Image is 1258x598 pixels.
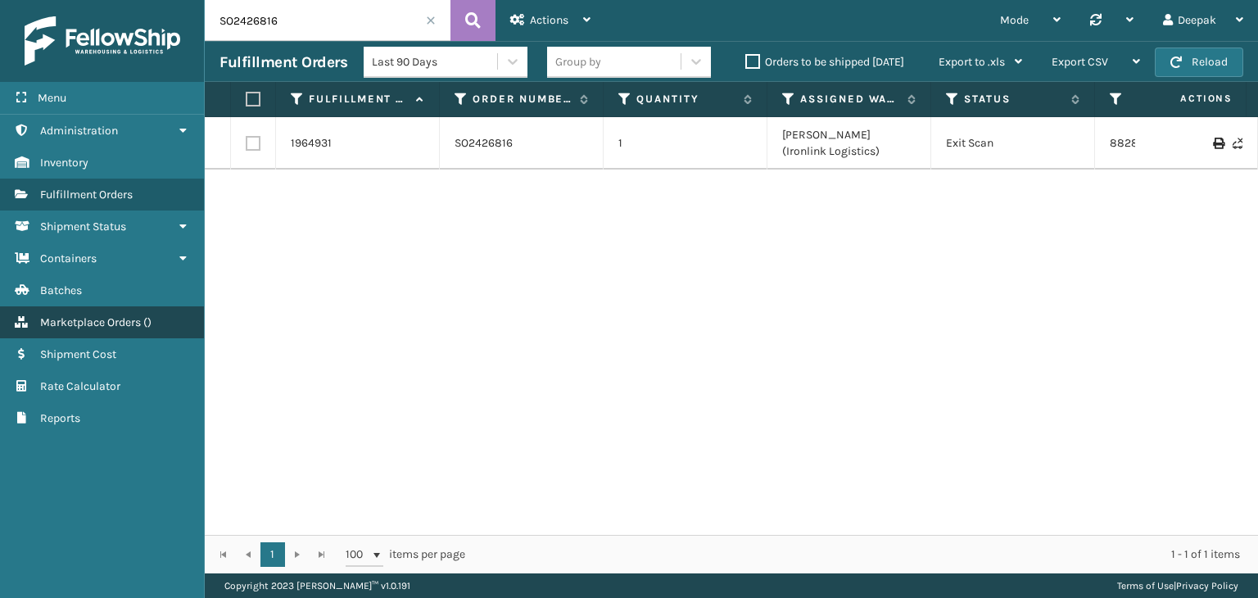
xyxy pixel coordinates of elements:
[40,315,141,329] span: Marketplace Orders
[40,124,118,138] span: Administration
[40,251,97,265] span: Containers
[530,13,568,27] span: Actions
[143,315,152,329] span: ( )
[25,16,180,66] img: logo
[372,53,499,70] div: Last 90 Days
[1213,138,1223,149] i: Print Label
[455,135,513,152] a: SO2426816
[40,156,88,170] span: Inventory
[473,92,572,106] label: Order Number
[636,92,735,106] label: Quantity
[1233,138,1242,149] i: Never Shipped
[291,135,332,152] a: 1964931
[346,542,465,567] span: items per page
[1052,55,1108,69] span: Export CSV
[488,546,1240,563] div: 1 - 1 of 1 items
[604,117,767,170] td: 1
[767,117,931,170] td: [PERSON_NAME] (Ironlink Logistics)
[309,92,408,106] label: Fulfillment Order Id
[346,546,370,563] span: 100
[1117,580,1174,591] a: Terms of Use
[40,188,133,202] span: Fulfillment Orders
[219,52,347,72] h3: Fulfillment Orders
[964,92,1063,106] label: Status
[1129,85,1242,112] span: Actions
[1176,580,1238,591] a: Privacy Policy
[1000,13,1029,27] span: Mode
[1117,573,1238,598] div: |
[40,347,116,361] span: Shipment Cost
[40,411,80,425] span: Reports
[745,55,904,69] label: Orders to be shipped [DATE]
[931,117,1095,170] td: Exit Scan
[555,53,601,70] div: Group by
[40,283,82,297] span: Batches
[224,573,410,598] p: Copyright 2023 [PERSON_NAME]™ v 1.0.191
[40,220,126,233] span: Shipment Status
[800,92,899,106] label: Assigned Warehouse
[1110,136,1191,150] a: 882888913338
[1155,48,1243,77] button: Reload
[38,91,66,105] span: Menu
[260,542,285,567] a: 1
[939,55,1005,69] span: Export to .xls
[40,379,120,393] span: Rate Calculator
